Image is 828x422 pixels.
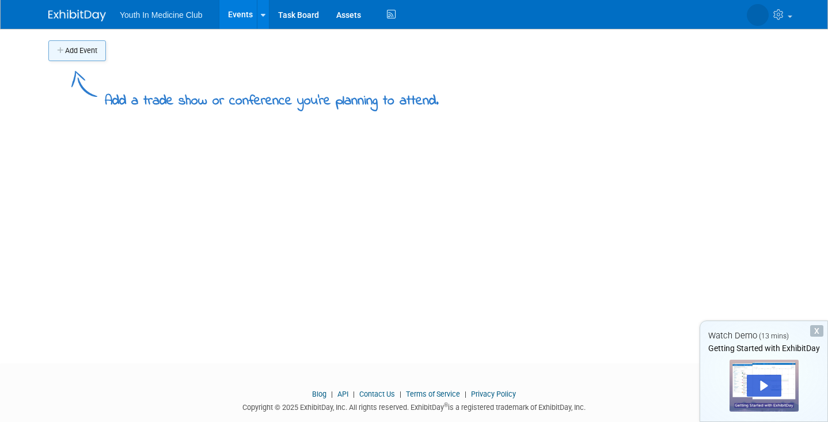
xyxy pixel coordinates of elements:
[747,4,769,26] img: Levi Ackerman
[120,10,202,20] span: Youth In Medicine Club
[397,390,404,398] span: |
[700,342,827,354] div: Getting Started with ExhibitDay
[359,390,395,398] a: Contact Us
[462,390,469,398] span: |
[337,390,348,398] a: API
[759,332,789,340] span: (13 mins)
[350,390,358,398] span: |
[810,325,823,337] div: Dismiss
[312,390,326,398] a: Blog
[328,390,336,398] span: |
[406,390,460,398] a: Terms of Service
[700,330,827,342] div: Watch Demo
[48,40,106,61] button: Add Event
[747,375,781,397] div: Play
[48,10,106,21] img: ExhibitDay
[444,402,448,408] sup: ®
[471,390,516,398] a: Privacy Policy
[105,83,439,111] div: Add a trade show or conference you're planning to attend.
